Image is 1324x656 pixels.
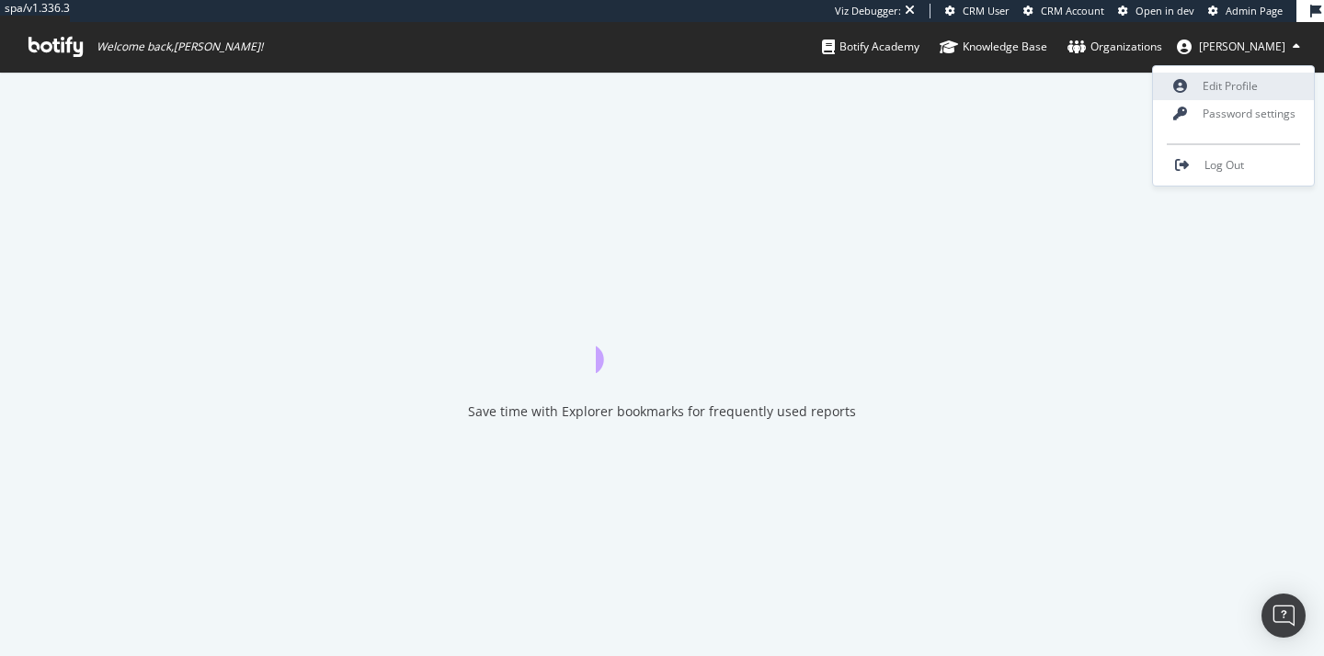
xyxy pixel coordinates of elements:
span: Log Out [1204,157,1244,173]
div: Botify Academy [822,38,919,56]
a: Botify Academy [822,22,919,72]
a: Password settings [1153,100,1314,128]
span: Admin Page [1226,4,1283,17]
div: Save time with Explorer bookmarks for frequently used reports [468,402,856,421]
span: CRM Account [1041,4,1104,17]
span: Welcome back, [PERSON_NAME] ! [97,40,263,54]
div: animation [596,307,728,373]
div: Organizations [1067,38,1162,56]
a: Open in dev [1118,4,1194,18]
div: Knowledge Base [940,38,1047,56]
a: CRM Account [1023,4,1104,18]
button: [PERSON_NAME] [1162,32,1315,62]
a: CRM User [945,4,1010,18]
a: Edit Profile [1153,73,1314,100]
a: Knowledge Base [940,22,1047,72]
span: CRM User [963,4,1010,17]
div: Viz Debugger: [835,4,901,18]
span: Open in dev [1136,4,1194,17]
a: Organizations [1067,22,1162,72]
span: alexandre hauswirth [1199,39,1285,54]
div: Open Intercom Messenger [1261,594,1306,638]
a: Admin Page [1208,4,1283,18]
a: Log Out [1153,152,1314,179]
